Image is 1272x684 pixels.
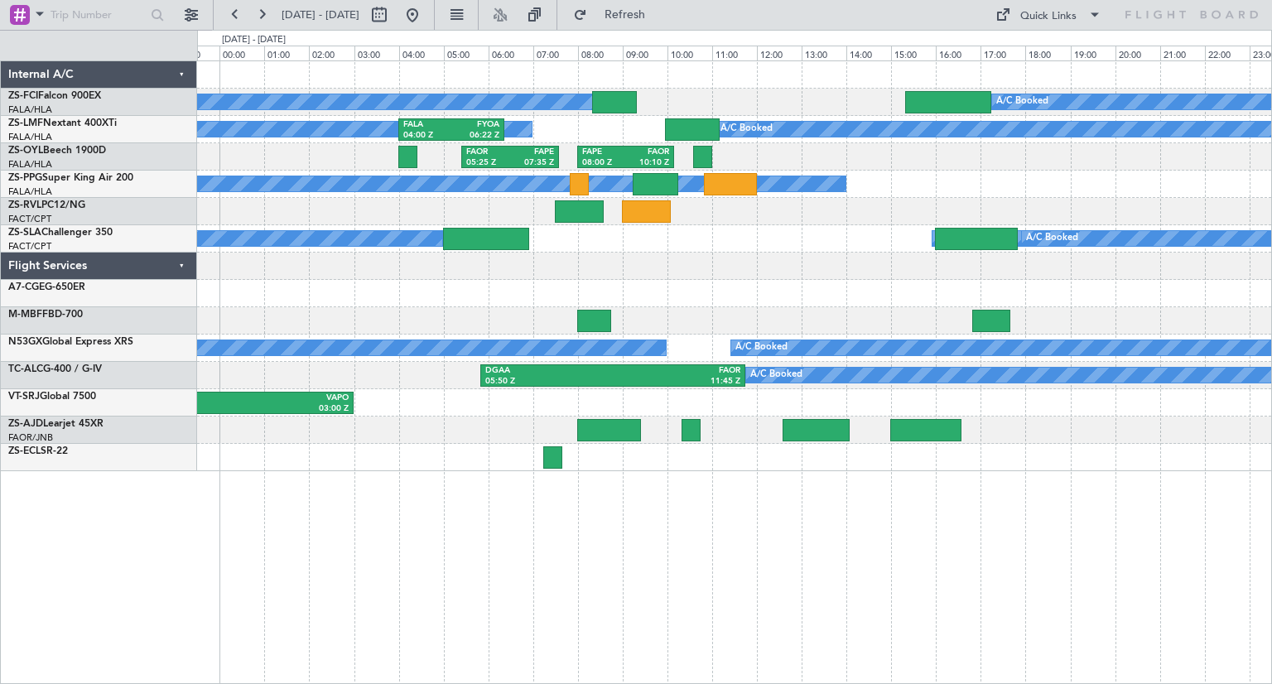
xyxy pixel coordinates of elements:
span: ZS-FCI [8,91,38,101]
a: ZS-AJDLearjet 45XR [8,419,104,429]
span: ZS-ECL [8,446,41,456]
span: VT-SRJ [8,392,40,402]
div: 05:25 Z [466,157,510,169]
div: 11:45 Z [613,376,740,388]
div: Quick Links [1020,8,1077,25]
div: 04:00 Z [403,130,451,142]
a: ZS-SLAChallenger 350 [8,228,113,238]
a: FACT/CPT [8,240,51,253]
div: A/C Booked [735,335,788,360]
div: A/C Booked [750,363,802,388]
div: FYOA [451,119,499,131]
span: TC-ALC [8,364,43,374]
a: A7-CGEG-650ER [8,282,85,292]
div: 04:00 [399,46,444,60]
div: 18:00 [1025,46,1070,60]
div: 05:50 Z [485,376,613,388]
span: ZS-RVL [8,200,41,210]
div: 22:00 [1205,46,1250,60]
div: [DATE] - [DATE] [222,33,286,47]
a: ZS-OYLBeech 1900D [8,146,106,156]
div: 20:00 [1115,46,1160,60]
a: ZS-ECLSR-22 [8,446,68,456]
span: ZS-PPG [8,173,42,183]
div: 05:00 [444,46,489,60]
a: FALA/HLA [8,158,52,171]
a: FALA/HLA [8,185,52,198]
div: FAPE [510,147,554,158]
span: N53GX [8,337,42,347]
a: ZS-LMFNextant 400XTi [8,118,117,128]
div: A/C Booked [996,89,1048,114]
a: VT-SRJGlobal 7500 [8,392,96,402]
div: 06:22 Z [451,130,499,142]
span: ZS-OYL [8,146,43,156]
div: 15:00 [891,46,936,60]
input: Trip Number [51,2,146,27]
span: ZS-AJD [8,419,43,429]
div: A/C Booked [1026,226,1078,251]
div: 01:00 [264,46,309,60]
button: Quick Links [987,2,1110,28]
a: FALA/HLA [8,104,52,116]
div: DGAA [485,365,613,377]
div: 10:10 Z [626,157,670,169]
div: FAOR [466,147,510,158]
a: N53GXGlobal Express XRS [8,337,133,347]
div: 11:00 [712,46,757,60]
div: FAPE [582,147,626,158]
span: Refresh [590,9,660,21]
a: FACT/CPT [8,213,51,225]
div: 23:00 [175,46,219,60]
div: 00:00 [219,46,264,60]
div: 08:00 Z [582,157,626,169]
a: M-MBFFBD-700 [8,310,83,320]
button: Refresh [566,2,665,28]
div: 03:00 [354,46,399,60]
div: 16:00 [936,46,980,60]
div: 12:00 [757,46,802,60]
span: [DATE] - [DATE] [282,7,359,22]
span: A7-CGE [8,282,45,292]
div: FAOR [626,147,670,158]
span: ZS-LMF [8,118,43,128]
a: TC-ALCG-400 / G-IV [8,364,102,374]
div: VAPO [141,393,349,404]
div: 21:00 [1160,46,1205,60]
div: 19:00 [1071,46,1115,60]
div: 07:00 [533,46,578,60]
div: 09:00 [623,46,667,60]
a: FALA/HLA [8,131,52,143]
a: ZS-RVLPC12/NG [8,200,85,210]
div: 07:35 Z [510,157,554,169]
a: ZS-FCIFalcon 900EX [8,91,101,101]
div: 10:00 [667,46,712,60]
a: ZS-PPGSuper King Air 200 [8,173,133,183]
span: ZS-SLA [8,228,41,238]
div: 13:00 [802,46,846,60]
div: 14:00 [846,46,891,60]
div: FALA [403,119,451,131]
span: M-MBFF [8,310,48,320]
a: FAOR/JNB [8,431,53,444]
div: 03:00 Z [141,403,349,415]
div: 17:00 [980,46,1025,60]
div: 02:00 [309,46,354,60]
div: A/C Booked [720,117,773,142]
div: 06:00 [489,46,533,60]
div: FAOR [613,365,740,377]
div: 08:00 [578,46,623,60]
